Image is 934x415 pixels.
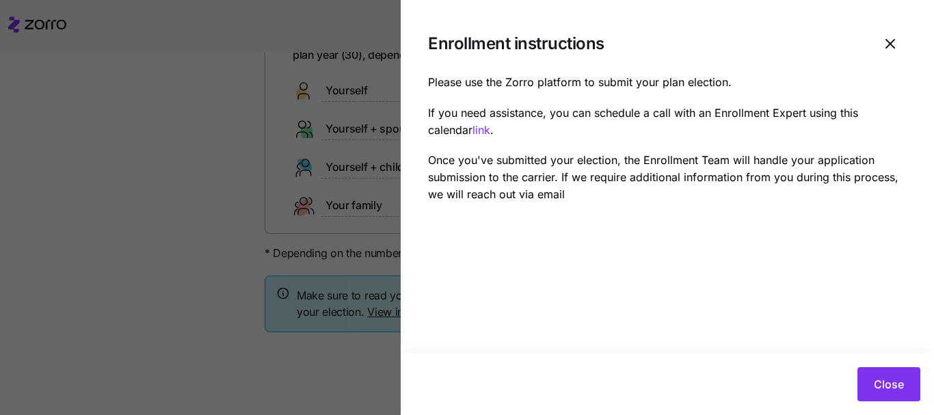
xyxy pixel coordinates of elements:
[874,376,904,392] span: Close
[472,123,490,137] a: link
[428,33,604,54] h1: Enrollment instructions
[428,152,907,202] p: Once you've submitted your election, the Enrollment Team will handle your application submission ...
[428,74,907,91] p: Please use the Zorro platform to submit your plan election.
[428,105,907,139] p: If you need assistance, you can schedule a call with an Enrollment Expert using this calendar .
[857,367,920,401] button: Close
